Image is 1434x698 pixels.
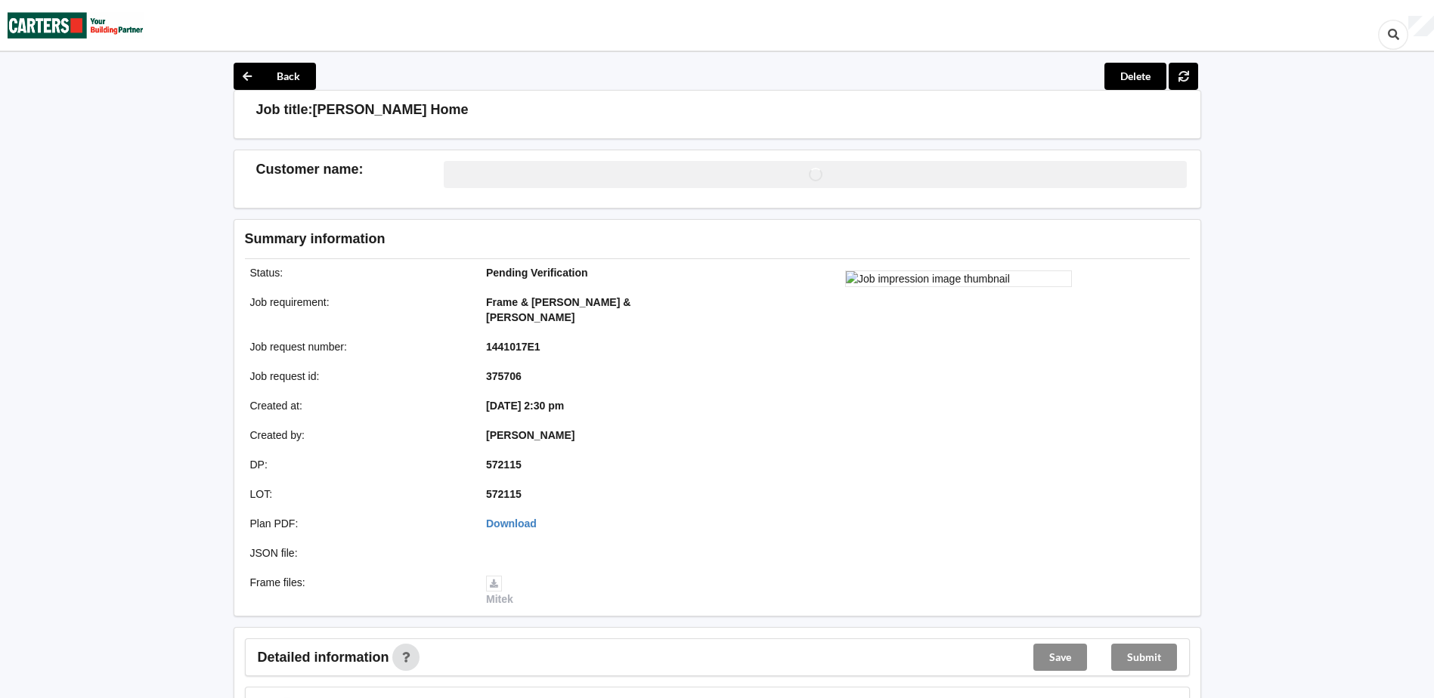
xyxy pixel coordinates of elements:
b: 375706 [486,370,522,382]
div: Job request number : [240,339,476,354]
b: [PERSON_NAME] [486,429,575,441]
a: Mitek [486,576,513,605]
h3: Summary information [245,230,949,248]
button: Back [234,63,316,90]
h3: Customer name : [256,161,444,178]
button: Delete [1104,63,1166,90]
h3: Job title: [256,101,313,119]
b: 1441017E1 [486,341,540,353]
div: Frame files : [240,575,476,607]
div: Created at : [240,398,476,413]
b: 572115 [486,488,522,500]
img: Job impression image thumbnail [845,270,1072,287]
b: Pending Verification [486,267,588,279]
h3: [PERSON_NAME] Home [313,101,469,119]
div: Status : [240,265,476,280]
b: 572115 [486,459,522,471]
div: DP : [240,457,476,472]
span: Detailed information [258,650,389,664]
img: Carters [8,1,144,50]
b: Frame & [PERSON_NAME] & [PERSON_NAME] [486,296,630,323]
a: Download [486,517,537,530]
div: Job request id : [240,369,476,384]
div: Job requirement : [240,295,476,325]
b: [DATE] 2:30 pm [486,400,564,412]
div: Plan PDF : [240,516,476,531]
div: JSON file : [240,545,476,561]
div: User Profile [1408,16,1434,37]
div: LOT : [240,486,476,502]
div: Created by : [240,428,476,443]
